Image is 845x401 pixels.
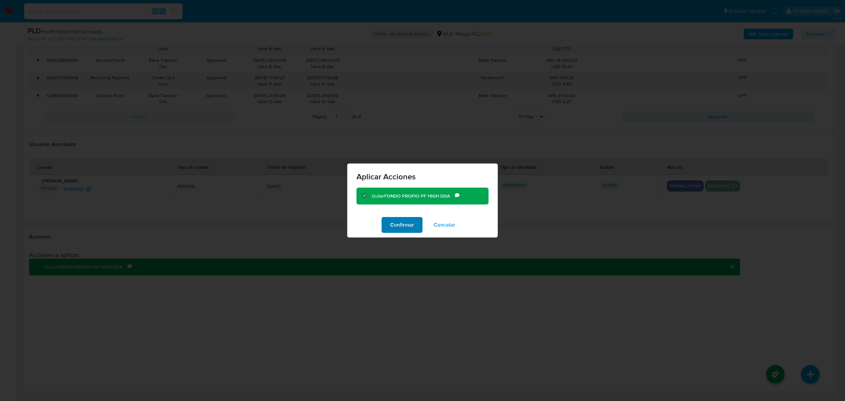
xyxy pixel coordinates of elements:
[425,217,464,233] button: Cancelar
[434,218,455,232] span: Cancelar
[356,173,489,181] span: Aplicar Acciones
[384,193,450,199] b: FONDO PROPIO PF HIGH DDA
[382,217,422,233] button: Confirmar
[390,218,414,232] span: Confirmar
[372,193,455,200] div: Quitar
